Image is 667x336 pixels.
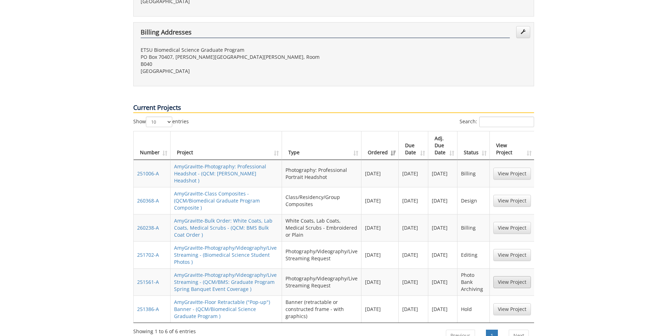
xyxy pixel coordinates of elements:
td: [DATE] [361,241,399,268]
label: Show entries [133,117,189,127]
a: 251006-A [137,170,159,177]
td: [DATE] [361,295,399,323]
a: AmyGravitte-Photography/Videography/Live Streaming - (Biomedical Science Student Photos ) [174,244,277,265]
td: [DATE] [399,160,428,187]
div: Showing 1 to 6 of 6 entries [133,325,196,335]
a: 260238-A [137,224,159,231]
td: [DATE] [399,187,428,214]
a: View Project [493,303,531,315]
a: View Project [493,168,531,180]
td: White Coats, Lab Coats, Medical Scrubs - Embroidered or Plain [282,214,361,241]
th: View Project: activate to sort column ascending [490,131,534,160]
a: View Project [493,276,531,288]
td: [DATE] [361,187,399,214]
td: Editing [457,241,489,268]
a: 251702-A [137,251,159,258]
td: [DATE] [428,214,458,241]
td: [DATE] [361,160,399,187]
a: View Project [493,222,531,234]
td: Photography: Professional Portrait Headshot [282,160,361,187]
p: PO Box 70407, [PERSON_NAME][GEOGRAPHIC_DATA][PERSON_NAME], Room B040 [141,54,328,68]
h4: Billing Addresses [141,29,510,38]
a: AmyGravitte-Floor Retractable ("Pop-up") Banner - (QCM/Biomedical Science Graduate Program ) [174,299,270,319]
a: 251561-A [137,279,159,285]
p: ETSU Biomedical Science Graduate Program [141,46,328,54]
td: [DATE] [428,187,458,214]
td: Class/Residency/Group Composites [282,187,361,214]
label: Search: [460,117,534,127]
td: Photography/Videography/Live Streaming Request [282,241,361,268]
th: Ordered: activate to sort column ascending [361,131,399,160]
td: Hold [457,295,489,323]
a: AmyGravitte-Photography: Professional Headshot - (QCM: [PERSON_NAME] Headshot ) [174,163,266,184]
td: [DATE] [428,268,458,295]
td: Design [457,187,489,214]
input: Search: [479,117,534,127]
a: View Project [493,195,531,207]
a: Edit Addresses [516,26,530,38]
a: AmyGravitte-Bulk Order: White Coats, Lab Coats, Medical Scrubs - (QCM: BMS Bulk Coat Order ) [174,217,272,238]
td: Billing [457,214,489,241]
td: [DATE] [361,268,399,295]
select: Showentries [146,117,172,127]
td: [DATE] [428,295,458,323]
th: Number: activate to sort column ascending [134,131,171,160]
td: [DATE] [399,295,428,323]
th: Type: activate to sort column ascending [282,131,361,160]
td: [DATE] [428,241,458,268]
th: Due Date: activate to sort column ascending [399,131,428,160]
th: Adj. Due Date: activate to sort column ascending [428,131,458,160]
td: [DATE] [361,214,399,241]
p: Current Projects [133,103,534,113]
td: [DATE] [399,241,428,268]
td: [DATE] [428,160,458,187]
a: 251386-A [137,306,159,312]
th: Project: activate to sort column ascending [171,131,282,160]
th: Status: activate to sort column ascending [457,131,489,160]
a: 260368-A [137,197,159,204]
a: View Project [493,249,531,261]
td: Photography/Videography/Live Streaming Request [282,268,361,295]
td: Photo Bank Archiving [457,268,489,295]
td: [DATE] [399,268,428,295]
td: [DATE] [399,214,428,241]
td: Banner (retractable or constructed frame - with graphics) [282,295,361,323]
td: Billing [457,160,489,187]
p: [GEOGRAPHIC_DATA] [141,68,328,75]
a: AmyGravitte-Photography/Videography/Live Streaming - (QCM/BMS: Graduate Program Spring Banquet Ev... [174,272,277,292]
a: AmyGravitte-Class Composites - (QCM/Biomedical Graduate Program Composite ) [174,190,260,211]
